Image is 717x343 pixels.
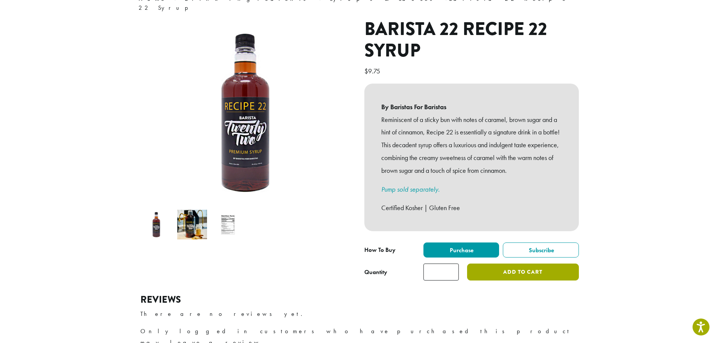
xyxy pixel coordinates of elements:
span: Purchase [449,246,473,254]
button: Add to cart [467,264,578,280]
span: Subscribe [528,246,554,254]
h2: Reviews [140,294,577,305]
p: Reminiscent of a sticky bun with notes of caramel, brown sugar and a hint of cinnamon, Recipe 22 ... [381,113,562,177]
img: Barista 22 Recipe 22 Syrup - Image 2 [177,210,207,239]
span: $ [364,67,368,75]
div: Quantity [364,268,387,277]
p: There are no reviews yet. [140,308,577,320]
img: Barista 22 Recipe 22 Syrup [142,210,171,239]
h1: Barista 22 Recipe 22 Syrup [364,18,579,62]
img: Barista 22 Recipe 22 Syrup - Image 3 [213,210,243,239]
b: By Baristas For Baristas [381,101,562,113]
p: Certified Kosher | Gluten Free [381,201,562,214]
a: Pump sold separately. [381,185,440,194]
span: How To Buy [364,246,396,254]
bdi: 9.75 [364,67,382,75]
input: Product quantity [423,264,459,280]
